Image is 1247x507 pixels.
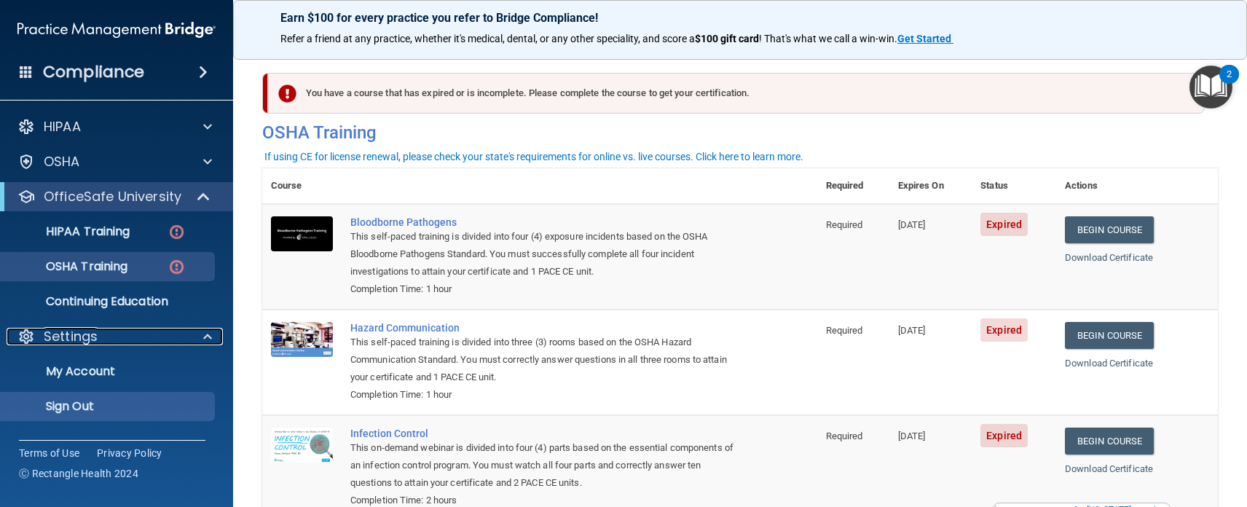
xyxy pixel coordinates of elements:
[898,325,926,336] span: [DATE]
[980,213,1028,236] span: Expired
[350,322,744,334] a: Hazard Communication
[817,168,889,204] th: Required
[44,118,81,135] p: HIPAA
[19,446,79,460] a: Terms of Use
[1065,428,1154,455] a: Begin Course
[1189,66,1232,109] button: Open Resource Center, 2 new notifications
[278,84,296,103] img: exclamation-circle-solid-danger.72ef9ffc.png
[1065,216,1154,243] a: Begin Course
[280,11,1200,25] p: Earn $100 for every practice you refer to Bridge Compliance!
[980,318,1028,342] span: Expired
[826,431,863,441] span: Required
[350,228,744,280] div: This self-paced training is divided into four (4) exposure incidents based on the OSHA Bloodborne...
[168,258,186,276] img: danger-circle.6113f641.png
[17,328,212,345] a: Settings
[44,188,181,205] p: OfficeSafe University
[262,168,342,204] th: Course
[898,431,926,441] span: [DATE]
[897,33,951,44] strong: Get Started
[897,33,953,44] a: Get Started
[268,73,1205,114] div: You have a course that has expired or is incomplete. Please complete the course to get your certi...
[350,280,744,298] div: Completion Time: 1 hour
[9,259,127,274] p: OSHA Training
[350,439,744,492] div: This on-demand webinar is divided into four (4) parts based on the essential components of an inf...
[350,216,744,228] a: Bloodborne Pathogens
[168,223,186,241] img: danger-circle.6113f641.png
[43,62,144,82] h4: Compliance
[19,466,138,481] span: Ⓒ Rectangle Health 2024
[1056,168,1218,204] th: Actions
[889,168,972,204] th: Expires On
[262,122,1218,143] h4: OSHA Training
[1065,252,1153,263] a: Download Certificate
[44,328,98,345] p: Settings
[980,424,1028,447] span: Expired
[826,325,863,336] span: Required
[9,364,208,379] p: My Account
[97,446,162,460] a: Privacy Policy
[1065,322,1154,349] a: Begin Course
[280,33,695,44] span: Refer a friend at any practice, whether it's medical, dental, or any other speciality, and score a
[264,152,803,162] div: If using CE for license renewal, please check your state's requirements for online vs. live cours...
[9,224,130,239] p: HIPAA Training
[17,153,212,170] a: OSHA
[9,399,208,414] p: Sign Out
[1065,463,1153,474] a: Download Certificate
[17,188,211,205] a: OfficeSafe University
[350,386,744,404] div: Completion Time: 1 hour
[262,149,806,164] button: If using CE for license renewal, please check your state's requirements for online vs. live cours...
[17,15,216,44] img: PMB logo
[898,219,926,230] span: [DATE]
[972,168,1056,204] th: Status
[695,33,759,44] strong: $100 gift card
[1065,358,1153,369] a: Download Certificate
[759,33,897,44] span: ! That's what we call a win-win.
[9,294,208,309] p: Continuing Education
[1227,74,1232,93] div: 2
[44,153,80,170] p: OSHA
[350,334,744,386] div: This self-paced training is divided into three (3) rooms based on the OSHA Hazard Communication S...
[826,219,863,230] span: Required
[17,118,212,135] a: HIPAA
[350,428,744,439] a: Infection Control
